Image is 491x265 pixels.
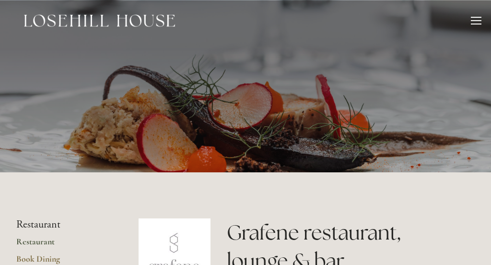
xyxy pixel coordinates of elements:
[16,236,108,253] a: Restaurant
[24,14,175,27] img: Losehill House
[16,218,108,231] li: Restaurant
